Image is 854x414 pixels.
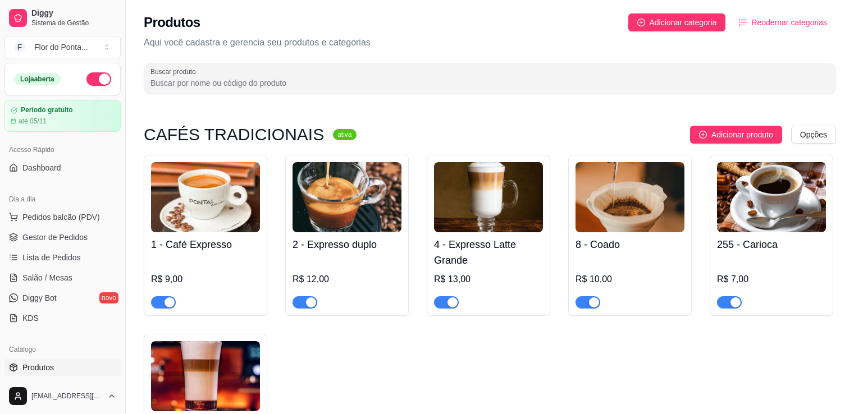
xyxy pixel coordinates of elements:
span: Opções [800,128,827,141]
span: Diggy [31,8,116,19]
div: R$ 10,00 [576,273,684,286]
h4: 2 - Expresso duplo [293,237,401,252]
img: product-image [151,162,260,232]
span: Diggy Bot [22,292,57,303]
span: F [14,42,25,53]
p: Aqui você cadastra e gerencia seu produtos e categorias [144,36,836,49]
button: [EMAIL_ADDRESS][DOMAIN_NAME] [4,383,121,410]
button: Select a team [4,36,121,58]
span: [EMAIL_ADDRESS][DOMAIN_NAME] [31,392,103,401]
a: KDS [4,309,121,327]
div: Loja aberta [14,73,61,85]
a: Período gratuitoaté 05/11 [4,100,121,132]
button: Adicionar produto [690,126,782,144]
span: Salão / Mesas [22,272,72,283]
div: R$ 9,00 [151,273,260,286]
div: R$ 13,00 [434,273,543,286]
span: Reodernar categorias [751,16,827,29]
div: Dia a dia [4,190,121,208]
span: Lista de Pedidos [22,252,81,263]
a: Gestor de Pedidos [4,228,121,246]
span: Adicionar produto [711,128,773,141]
img: product-image [293,162,401,232]
button: Alterar Status [86,72,111,86]
img: product-image [717,162,826,232]
span: Produtos [22,362,54,373]
span: ordered-list [739,19,747,26]
a: Lista de Pedidos [4,249,121,266]
a: DiggySistema de Gestão [4,4,121,31]
div: R$ 12,00 [293,273,401,286]
span: plus-circle [699,131,707,139]
h2: Produtos [144,13,200,31]
h3: CAFÉS TRADICIONAIS [144,128,324,141]
h4: 255 - Carioca [717,237,826,252]
button: Pedidos balcão (PDV) [4,208,121,226]
article: até 05/11 [19,117,47,126]
label: Buscar produto [150,67,200,76]
button: Opções [791,126,836,144]
div: Acesso Rápido [4,141,121,159]
span: Dashboard [22,162,61,173]
a: Diggy Botnovo [4,289,121,307]
button: Reodernar categorias [730,13,836,31]
a: Salão / Mesas [4,269,121,287]
h4: 1 - Café Expresso [151,237,260,252]
img: product-image [151,341,260,411]
img: product-image [434,162,543,232]
input: Buscar produto [150,77,829,89]
button: Adicionar categoria [628,13,726,31]
h4: 8 - Coado [576,237,684,252]
img: product-image [576,162,684,232]
span: Adicionar categoria [650,16,717,29]
span: plus-circle [637,19,645,26]
a: Produtos [4,358,121,376]
sup: ativa [333,129,356,140]
span: KDS [22,312,39,324]
a: Dashboard [4,159,121,177]
span: Pedidos balcão (PDV) [22,211,100,223]
div: Flor do Ponta ... [34,42,88,53]
span: Gestor de Pedidos [22,232,88,243]
span: Sistema de Gestão [31,19,116,27]
article: Período gratuito [21,106,73,114]
div: R$ 7,00 [717,273,826,286]
h4: 4 - Expresso Latte Grande [434,237,543,268]
div: Catálogo [4,341,121,358]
